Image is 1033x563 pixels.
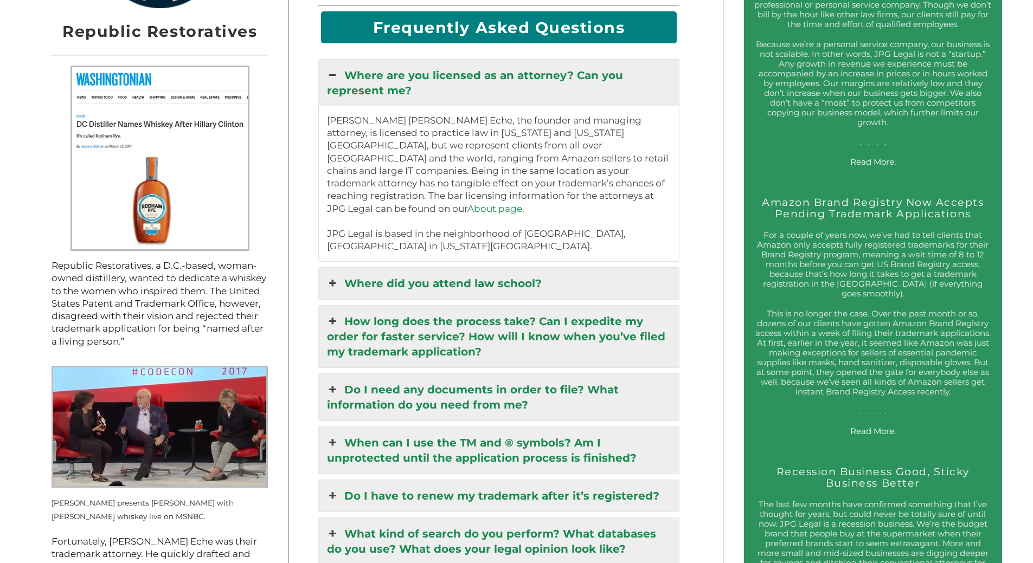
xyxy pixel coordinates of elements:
a: Where did you attend law school? [319,268,679,299]
a: Do I have to renew my trademark after it’s registered? [319,480,679,512]
div: Where are you licensed as an attorney? Can you represent me? [319,106,679,261]
a: Amazon Brand Registry Now Accepts Pending Trademark Applications [762,196,984,220]
a: Read More. [850,157,896,167]
a: Read More. [850,426,896,436]
h2: Republic Restoratives [52,18,268,44]
a: How long does the process take? Can I expedite my order for faster service? How will I know when ... [319,306,679,367]
a: Do I need any documents in order to file? What information do you need from me? [319,374,679,420]
a: About page [467,203,522,214]
h2: Frequently Asked Questions [321,11,676,43]
img: Rodham Rye People Screenshot [70,66,249,251]
a: Recession Business Good, Sticky Business Better [777,465,970,489]
p: Republic Restoratives, a D.C.-based, woman-owned distillery, wanted to dedicate a whiskey to the ... [52,260,268,348]
img: Kara Swisher presents Hillary Clinton with Rodham Rye live on MSNBC. [52,366,268,488]
a: Where are you licensed as an attorney? Can you represent me? [319,60,679,106]
p: Because we’re a personal service company, our business is not scalable. In other words, JPG Legal... [754,40,992,147]
p: For a couple of years now, we’ve had to tell clients that Amazon only accepts fully registered tr... [754,230,992,299]
p: [PERSON_NAME] [PERSON_NAME] Eche, the founder and managing attorney, is licensed to practice law ... [327,114,671,253]
p: This is no longer the case. Over the past month or so, dozens of our clients have gotten Amazon B... [754,309,992,416]
a: When can I use the TM and ® symbols? Am I unprotected until the application process is finished? [319,427,679,474]
small: [PERSON_NAME] presents [PERSON_NAME] with [PERSON_NAME] whiskey live on MSNBC. [52,499,234,520]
